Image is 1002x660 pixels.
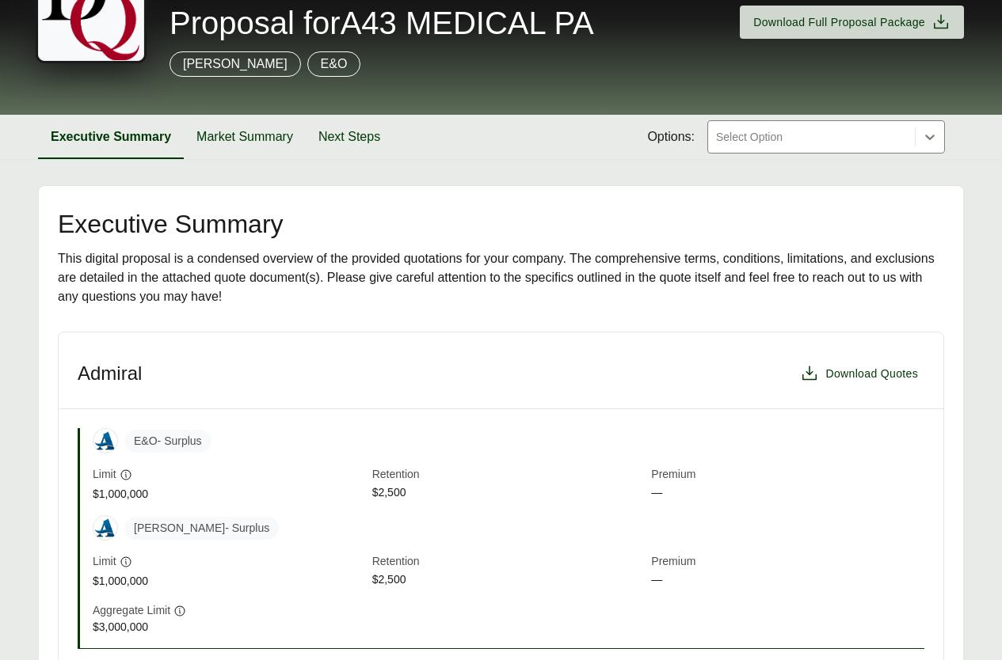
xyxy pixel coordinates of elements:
span: Premium [651,466,924,484]
span: E&O - Surplus [124,430,211,453]
span: — [651,484,924,503]
span: Premium [651,553,924,571]
button: Download Full Proposal Package [740,6,964,39]
img: Admiral [93,429,117,453]
span: $1,000,000 [93,573,366,590]
span: Download Quotes [825,366,918,382]
span: Limit [93,553,116,570]
span: $2,500 [372,484,646,503]
img: Admiral [93,516,117,540]
span: $1,000,000 [93,486,366,503]
p: [PERSON_NAME] [183,55,288,74]
span: Retention [372,553,646,571]
span: Proposal for A43 MEDICAL PA [170,7,594,39]
h3: Admiral [78,362,142,385]
p: E&O [321,55,348,74]
span: Aggregate Limit [93,602,170,619]
span: Download Full Proposal Package [753,14,925,31]
span: — [651,571,924,590]
button: Market Summary [184,115,306,159]
h2: Executive Summary [58,211,944,237]
button: Download Quotes [794,358,924,389]
button: Executive Summary [38,115,184,159]
span: Limit [93,466,116,483]
span: Retention [372,466,646,484]
span: [PERSON_NAME] - Surplus [124,517,279,540]
button: Next Steps [306,115,393,159]
span: $2,500 [372,571,646,590]
span: Options: [647,127,695,146]
span: $3,000,000 [93,619,366,635]
p: This digital proposal is a condensed overview of the provided quotations for your company. The co... [58,249,944,306]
